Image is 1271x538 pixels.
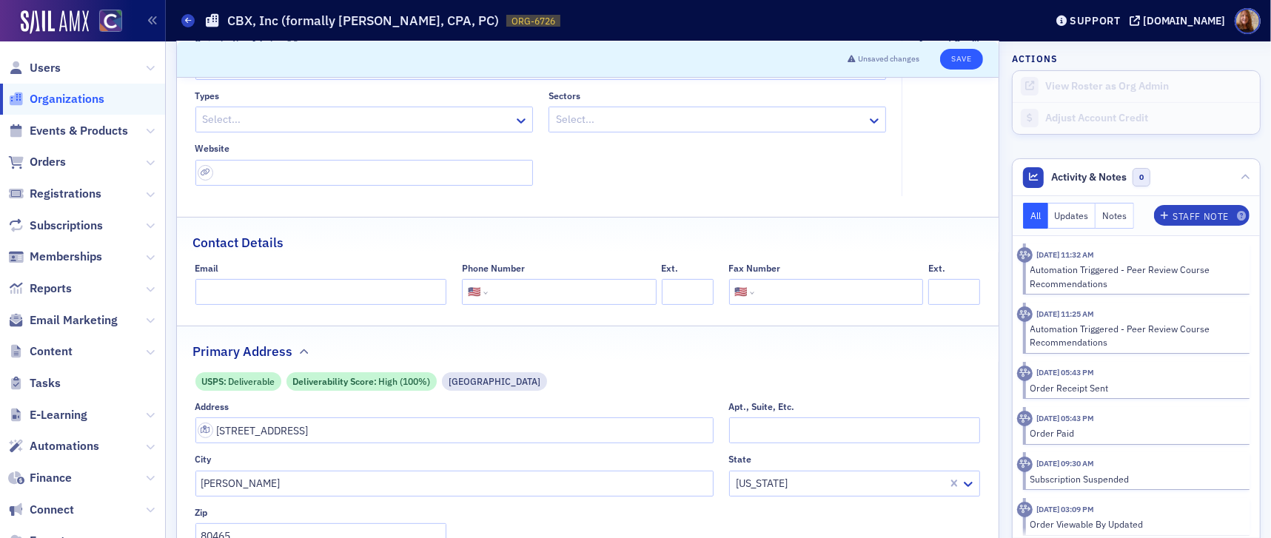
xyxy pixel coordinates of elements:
[30,375,61,391] span: Tasks
[8,91,104,107] a: Organizations
[1030,517,1240,531] div: Order Viewable By Updated
[1030,472,1240,485] div: Subscription Suspended
[1045,112,1252,125] div: Adjust Account Credit
[1036,504,1094,514] time: 1/7/2025 03:09 PM
[8,407,87,423] a: E-Learning
[192,342,292,361] h2: Primary Address
[462,263,525,274] div: Phone Number
[30,280,72,297] span: Reports
[1235,8,1261,34] span: Profile
[8,343,73,360] a: Content
[8,218,103,234] a: Subscriptions
[21,10,89,34] img: SailAMX
[30,249,102,265] span: Memberships
[195,454,212,465] div: City
[1017,502,1033,517] div: Activity
[30,343,73,360] span: Content
[192,233,284,252] h2: Contact Details
[227,12,499,30] h1: CBX, Inc (formally [PERSON_NAME], CPA, PC)
[442,372,547,391] div: Residential Street
[201,374,228,388] span: USPS :
[89,10,122,35] a: View Homepage
[1017,457,1033,472] div: Activity
[30,502,74,518] span: Connect
[940,49,982,70] button: Save
[858,53,919,65] span: Unsaved changes
[195,263,219,274] div: Email
[729,401,795,412] div: Apt., Suite, Etc.
[30,312,118,329] span: Email Marketing
[1036,458,1094,468] time: 3/8/2025 09:30 AM
[729,263,781,274] div: Fax Number
[1036,367,1094,377] time: 4/21/2025 05:43 PM
[30,123,128,139] span: Events & Products
[1017,247,1033,263] div: Activity
[30,91,104,107] span: Organizations
[8,502,74,518] a: Connect
[30,154,66,170] span: Orders
[195,372,281,391] div: USPS: Deliverable
[195,401,229,412] div: Address
[512,15,555,27] span: ORG-6726
[8,438,99,454] a: Automations
[1023,203,1048,229] button: All
[1030,322,1240,349] div: Automation Triggered - Peer Review Course Recommendations
[195,90,220,101] div: Types
[729,454,752,465] div: State
[286,372,437,391] div: Deliverability Score: High (100%)
[30,218,103,234] span: Subscriptions
[1017,366,1033,381] div: Activity
[1030,263,1240,290] div: Automation Triggered - Peer Review Course Recommendations
[662,263,679,274] div: Ext.
[8,60,61,76] a: Users
[99,10,122,33] img: SailAMX
[8,312,118,329] a: Email Marketing
[549,90,580,101] div: Sectors
[30,438,99,454] span: Automations
[1030,381,1240,394] div: Order Receipt Sent
[1030,426,1240,440] div: Order Paid
[1017,411,1033,426] div: Activity
[735,284,748,300] div: 🇺🇸
[30,470,72,486] span: Finance
[1048,203,1096,229] button: Updates
[1143,14,1226,27] div: [DOMAIN_NAME]
[1133,168,1151,186] span: 0
[468,284,480,300] div: 🇺🇸
[8,186,101,202] a: Registrations
[30,186,101,202] span: Registrations
[30,60,61,76] span: Users
[8,280,72,297] a: Reports
[1017,306,1033,322] div: Activity
[8,249,102,265] a: Memberships
[8,154,66,170] a: Orders
[928,263,945,274] div: Ext.
[195,507,208,518] div: Zip
[1036,413,1094,423] time: 4/21/2025 05:43 PM
[1012,52,1058,65] h4: Actions
[293,374,379,388] span: Deliverability Score :
[195,143,230,154] div: Website
[30,407,87,423] span: E-Learning
[8,123,128,139] a: Events & Products
[1013,102,1260,134] a: Adjust Account Credit
[1096,203,1134,229] button: Notes
[1154,205,1250,226] button: Staff Note
[1130,16,1231,26] button: [DOMAIN_NAME]
[1036,309,1094,319] time: 7/25/2025 11:25 AM
[8,470,72,486] a: Finance
[1052,169,1127,185] span: Activity & Notes
[8,375,61,391] a: Tasks
[1173,212,1229,221] div: Staff Note
[1070,14,1121,27] div: Support
[1036,249,1094,260] time: 7/25/2025 11:32 AM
